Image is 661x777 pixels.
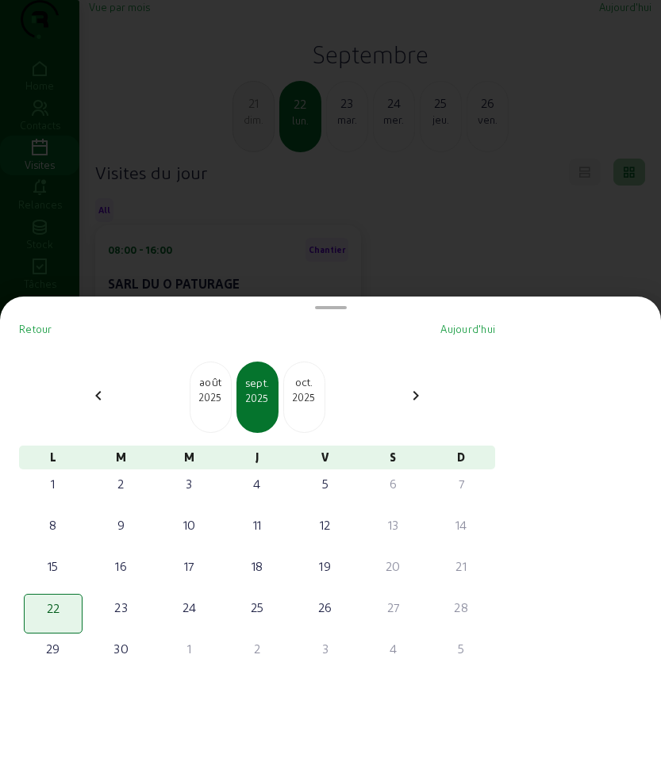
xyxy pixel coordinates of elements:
[89,386,108,405] mat-icon: chevron_left
[284,390,325,404] div: 2025
[25,474,81,493] div: 1
[433,515,489,534] div: 14
[161,515,217,534] div: 10
[298,474,353,493] div: 5
[433,639,489,658] div: 5
[94,598,149,617] div: 23
[223,446,291,469] div: J
[87,446,156,469] div: M
[298,515,353,534] div: 12
[238,375,277,391] div: sept.
[19,323,52,335] span: Retour
[298,557,353,576] div: 19
[433,474,489,493] div: 7
[19,446,87,469] div: L
[94,474,149,493] div: 2
[25,639,81,658] div: 29
[433,598,489,617] div: 28
[291,446,359,469] div: V
[229,515,285,534] div: 11
[161,557,217,576] div: 17
[238,391,277,405] div: 2025
[161,598,217,617] div: 24
[366,639,421,658] div: 4
[366,557,421,576] div: 20
[440,323,495,335] span: Aujourd'hui
[161,474,217,493] div: 3
[406,386,425,405] mat-icon: chevron_right
[298,598,353,617] div: 26
[155,446,223,469] div: M
[298,639,353,658] div: 3
[25,557,81,576] div: 15
[229,474,285,493] div: 4
[94,557,149,576] div: 16
[25,515,81,534] div: 8
[427,446,495,469] div: D
[359,446,428,469] div: S
[190,374,231,390] div: août
[161,639,217,658] div: 1
[284,374,325,390] div: oct.
[229,557,285,576] div: 18
[229,598,285,617] div: 25
[366,474,421,493] div: 6
[366,515,421,534] div: 13
[26,599,80,618] div: 22
[433,557,489,576] div: 21
[190,390,231,404] div: 2025
[229,639,285,658] div: 2
[94,515,149,534] div: 9
[366,598,421,617] div: 27
[94,639,149,658] div: 30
